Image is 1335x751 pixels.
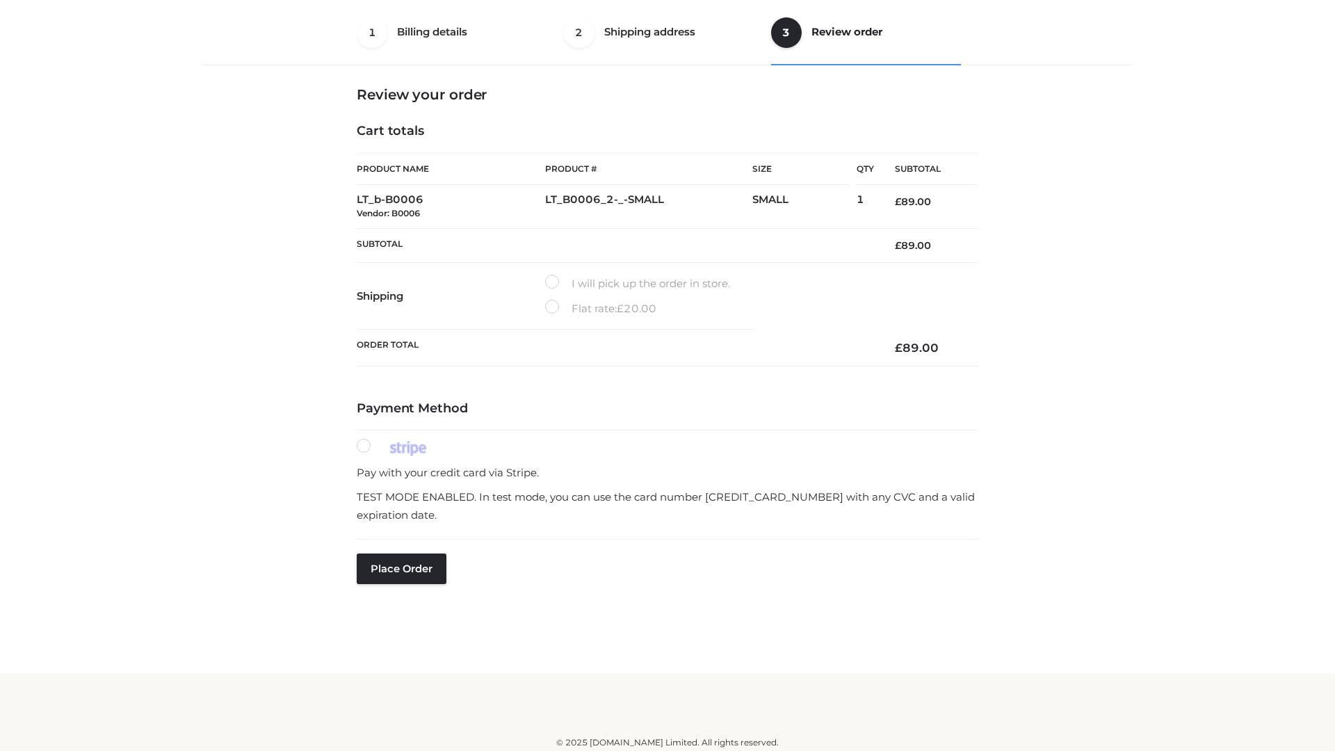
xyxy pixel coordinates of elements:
bdi: 89.00 [895,239,931,252]
h4: Cart totals [357,124,978,139]
th: Product Name [357,153,545,185]
span: £ [895,341,903,355]
th: Subtotal [874,154,978,185]
bdi: 89.00 [895,195,931,208]
label: I will pick up the order in store. [545,275,730,293]
th: Size [752,154,850,185]
p: Pay with your credit card via Stripe. [357,464,978,482]
span: £ [617,302,624,315]
td: LT_B0006_2-_-SMALL [545,185,752,229]
th: Order Total [357,330,874,366]
th: Qty [857,153,874,185]
th: Subtotal [357,228,874,262]
span: £ [895,239,901,252]
h3: Review your order [357,86,978,103]
bdi: 89.00 [895,341,939,355]
h4: Payment Method [357,401,978,417]
small: Vendor: B0006 [357,208,420,218]
td: SMALL [752,185,857,229]
div: © 2025 [DOMAIN_NAME] Limited. All rights reserved. [207,736,1128,750]
label: Flat rate: [545,300,656,318]
span: £ [895,195,901,208]
td: LT_b-B0006 [357,185,545,229]
td: 1 [857,185,874,229]
th: Product # [545,153,752,185]
th: Shipping [357,263,545,330]
bdi: 20.00 [617,302,656,315]
p: TEST MODE ENABLED. In test mode, you can use the card number [CREDIT_CARD_NUMBER] with any CVC an... [357,488,978,524]
button: Place order [357,554,446,584]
